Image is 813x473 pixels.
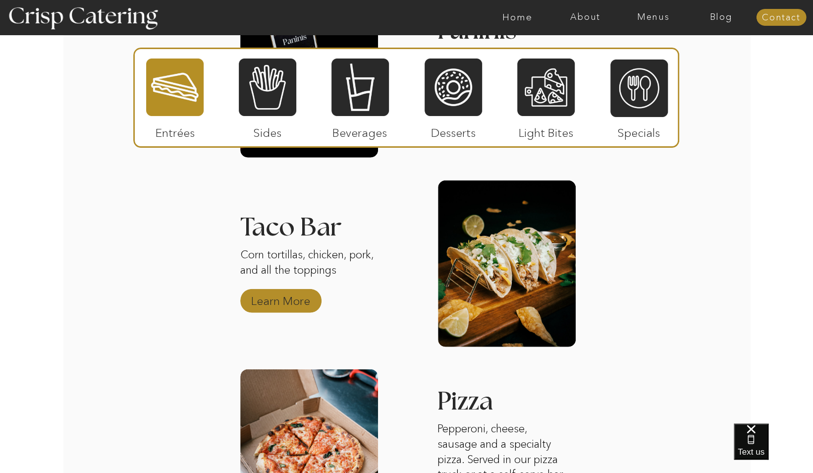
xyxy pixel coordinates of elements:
[240,247,378,295] p: Corn tortillas, chicken, pork, and all the toppings
[734,423,813,473] iframe: podium webchat widget bubble
[248,284,314,313] a: Learn More
[421,116,487,145] p: Desserts
[234,116,300,145] p: Sides
[484,12,551,22] a: Home
[437,389,540,417] h3: Pizza
[240,215,378,227] h3: Taco Bar
[551,12,619,22] a: About
[756,13,806,23] a: Contact
[619,12,687,22] a: Menus
[687,12,755,22] a: Blog
[513,116,579,145] p: Light Bites
[327,116,393,145] p: Beverages
[606,116,672,145] p: Specials
[142,116,208,145] p: Entrées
